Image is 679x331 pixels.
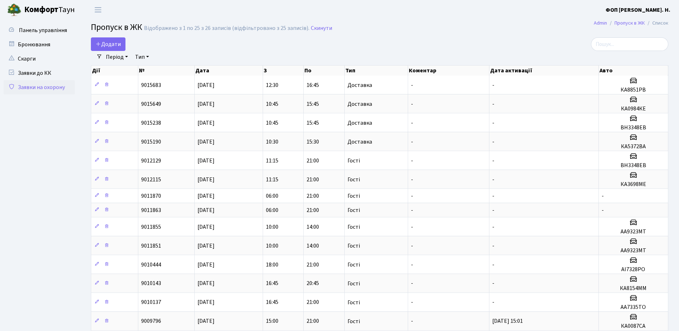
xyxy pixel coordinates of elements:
span: [DATE] [197,157,215,165]
li: Список [645,19,668,27]
span: Гості [348,300,360,305]
span: 15:00 [266,317,278,325]
span: Гості [348,193,360,199]
span: [DATE] [197,119,215,127]
span: - [411,299,413,306]
span: - [492,157,494,165]
a: Admin [594,19,607,27]
span: 21:00 [307,261,319,269]
span: Гості [348,177,360,182]
span: 9009796 [141,317,161,325]
span: 21:00 [307,299,319,306]
th: Авто [599,66,668,76]
span: 06:00 [266,206,278,214]
span: [DATE] [197,192,215,200]
span: - [411,223,413,231]
span: - [492,176,494,183]
span: Додати [96,40,121,48]
span: Пропуск в ЖК [91,21,142,33]
span: 9011851 [141,242,161,250]
h5: КА5372ВА [602,143,665,150]
div: Відображено з 1 по 25 з 26 записів (відфільтровано з 25 записів). [144,25,309,32]
input: Пошук... [591,37,668,51]
a: Додати [91,37,125,51]
a: Скинути [311,25,332,32]
span: [DATE] [197,176,215,183]
span: 15:45 [307,100,319,108]
span: 16:45 [266,299,278,306]
span: [DATE] 15:01 [492,317,523,325]
span: 9011855 [141,223,161,231]
span: 10:30 [266,138,278,146]
span: - [492,280,494,288]
span: 9012115 [141,176,161,183]
span: - [411,176,413,183]
span: [DATE] [197,138,215,146]
th: Тип [345,66,408,76]
span: 20:45 [307,280,319,288]
a: Панель управління [4,23,75,37]
h5: АА9323МТ [602,228,665,235]
span: Доставка [348,139,372,145]
span: 9015649 [141,100,161,108]
h5: КА0984КЕ [602,105,665,112]
span: Гості [348,243,360,249]
span: [DATE] [197,261,215,269]
span: - [492,299,494,306]
span: 15:45 [307,119,319,127]
span: Гості [348,224,360,230]
span: 12:30 [266,81,278,89]
span: - [411,100,413,108]
span: - [492,192,494,200]
th: По [304,66,344,76]
a: ФОП [PERSON_NAME]. Н. [606,6,670,14]
a: Пропуск в ЖК [614,19,645,27]
th: Дата активації [489,66,599,76]
span: 16:45 [266,280,278,288]
span: [DATE] [197,206,215,214]
span: [DATE] [197,100,215,108]
span: - [492,119,494,127]
span: 06:00 [266,192,278,200]
h5: КА8154ММ [602,285,665,292]
span: Гості [348,319,360,324]
span: 10:45 [266,119,278,127]
img: logo.png [7,3,21,17]
span: 15:30 [307,138,319,146]
span: [DATE] [197,280,215,288]
th: Коментар [408,66,489,76]
h5: КА3698МЕ [602,181,665,188]
span: 10:45 [266,100,278,108]
span: [DATE] [197,317,215,325]
th: Дії [91,66,138,76]
span: [DATE] [197,223,215,231]
a: Період [103,51,131,63]
h5: АА9323МТ [602,247,665,254]
span: [DATE] [197,81,215,89]
span: Гості [348,158,360,164]
span: Таун [24,4,75,16]
a: Заявки на охорону [4,80,75,94]
span: - [492,261,494,269]
span: - [411,119,413,127]
span: 16:45 [307,81,319,89]
span: 14:00 [307,242,319,250]
h5: AI7328PO [602,266,665,273]
a: Скарги [4,52,75,66]
span: - [411,138,413,146]
span: - [492,81,494,89]
span: 9011863 [141,206,161,214]
span: 11:15 [266,157,278,165]
span: Доставка [348,82,372,88]
span: 9010143 [141,280,161,288]
h5: КА8851РВ [602,87,665,93]
span: 9012129 [141,157,161,165]
span: Доставка [348,101,372,107]
span: 21:00 [307,157,319,165]
span: 10:00 [266,242,278,250]
span: - [602,206,604,214]
span: 14:00 [307,223,319,231]
span: - [411,157,413,165]
span: 9015683 [141,81,161,89]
